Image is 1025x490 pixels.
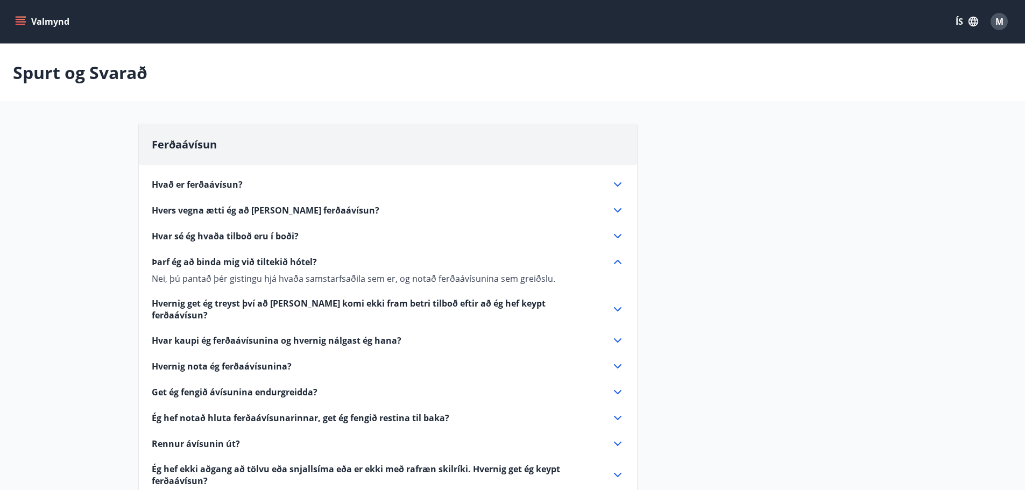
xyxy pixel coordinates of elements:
span: Hvernig get ég treyst því að [PERSON_NAME] komi ekki fram betri tilboð eftir að ég hef keypt ferð... [152,297,598,321]
button: M [986,9,1012,34]
div: Rennur ávísunin út? [152,437,624,450]
div: Hvernig get ég treyst því að [PERSON_NAME] komi ekki fram betri tilboð eftir að ég hef keypt ferð... [152,297,624,321]
span: Hvar kaupi ég ferðaávísunina og hvernig nálgast ég hana? [152,335,401,346]
button: ÍS [950,12,984,31]
div: Hvar kaupi ég ferðaávísunina og hvernig nálgast ég hana? [152,334,624,347]
span: Hvers vegna ætti ég að [PERSON_NAME] ferðaávísun? [152,204,379,216]
p: Nei, þú pantað þér gistingu hjá hvaða samstarfsaðila sem er, og notað ferðaávísunina sem greiðslu. [152,273,624,285]
div: Hvers vegna ætti ég að [PERSON_NAME] ferðaávísun? [152,204,624,217]
button: menu [13,12,74,31]
span: Ég hef ekki aðgang að tölvu eða snjallsíma eða er ekki með rafræn skilríki. Hvernig get ég keypt ... [152,463,598,487]
span: Ferðaávísun [152,137,217,152]
span: Get ég fengið ávísunina endurgreidda? [152,386,317,398]
div: Hvar sé ég hvaða tilboð eru í boði? [152,230,624,243]
span: Ég hef notað hluta ferðaávísunarinnar, get ég fengið restina til baka? [152,412,449,424]
div: Hvað er ferðaávísun? [152,178,624,191]
span: Hvað er ferðaávísun? [152,179,243,190]
div: Þarf ég að binda mig við tiltekið hótel? [152,268,624,285]
span: Þarf ég að binda mig við tiltekið hótel? [152,256,317,268]
p: Spurt og Svarað [13,61,147,84]
span: Hvar sé ég hvaða tilboð eru í boði? [152,230,299,242]
div: Ég hef notað hluta ferðaávísunarinnar, get ég fengið restina til baka? [152,411,624,424]
div: Get ég fengið ávísunina endurgreidda? [152,386,624,399]
span: M [995,16,1003,27]
div: Ég hef ekki aðgang að tölvu eða snjallsíma eða er ekki með rafræn skilríki. Hvernig get ég keypt ... [152,463,624,487]
span: Rennur ávísunin út? [152,438,240,450]
div: Þarf ég að binda mig við tiltekið hótel? [152,255,624,268]
div: Hvernig nota ég ferðaávísunina? [152,360,624,373]
span: Hvernig nota ég ferðaávísunina? [152,360,292,372]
